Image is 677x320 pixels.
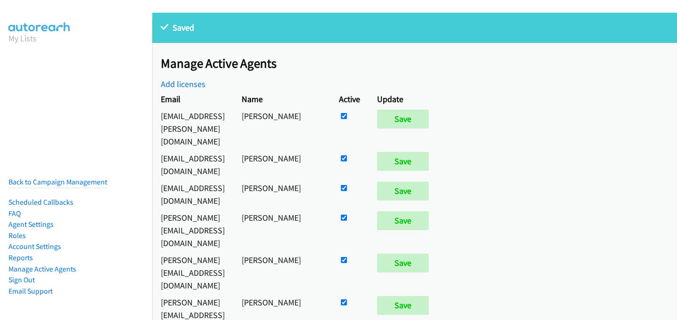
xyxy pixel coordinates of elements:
a: FAQ [8,209,21,218]
a: Scheduled Callbacks [8,198,73,207]
a: Back to Campaign Management [8,177,107,186]
p: Saved [161,21,669,34]
th: Name [233,90,331,107]
td: [PERSON_NAME] [233,107,331,150]
td: [PERSON_NAME] [233,251,331,294]
td: [EMAIL_ADDRESS][DOMAIN_NAME] [152,150,233,179]
a: Manage Active Agents [8,264,76,273]
input: Save [377,254,429,272]
td: [PERSON_NAME][EMAIL_ADDRESS][DOMAIN_NAME] [152,209,233,251]
td: [EMAIL_ADDRESS][DOMAIN_NAME] [152,179,233,209]
input: Save [377,110,429,128]
a: My Lists [8,33,37,44]
a: Email Support [8,287,53,296]
input: Save [377,182,429,200]
input: Save [377,211,429,230]
th: Active [331,90,369,107]
a: Roles [8,231,26,240]
td: [PERSON_NAME] [233,179,331,209]
h2: Manage Active Agents [161,56,677,72]
td: [PERSON_NAME] [233,150,331,179]
td: [PERSON_NAME] [233,209,331,251]
th: Update [369,90,441,107]
a: Add licenses [161,79,205,89]
td: [EMAIL_ADDRESS][PERSON_NAME][DOMAIN_NAME] [152,107,233,150]
a: Agent Settings [8,220,54,229]
input: Save [377,152,429,171]
a: Account Settings [8,242,61,251]
td: [PERSON_NAME][EMAIL_ADDRESS][DOMAIN_NAME] [152,251,233,294]
input: Save [377,296,429,315]
a: Sign Out [8,275,35,284]
th: Email [152,90,233,107]
a: Reports [8,253,33,262]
